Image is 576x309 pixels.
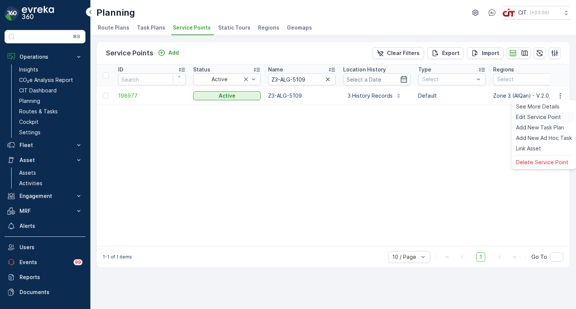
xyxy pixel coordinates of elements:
p: Regions [493,66,514,73]
p: Users [19,244,82,251]
p: Service Points [106,48,153,58]
button: Asset [4,153,85,168]
p: Import [482,49,499,57]
p: 1-1 of 1 items [103,254,132,260]
button: Clear Filters [372,47,424,59]
a: Assets [16,168,85,178]
p: Assets [19,169,36,177]
span: Service Points [173,24,211,31]
p: 99 [75,259,81,265]
span: Delete Service Point [516,159,568,166]
a: Planning [16,96,85,106]
p: Insights [19,66,38,73]
span: Task Plans [137,24,165,31]
img: cit-logo_pOk6rL0.png [502,9,515,17]
input: Select a Date [343,73,411,85]
img: logo_dark-DEwI_e13.png [22,6,54,21]
a: Add New Task Plan [513,122,575,133]
a: Routes & Tasks [16,106,85,117]
p: ID [118,66,123,73]
a: Edit Service Point [513,112,575,122]
a: Reports [4,270,85,285]
button: Import [467,47,504,59]
p: Type [418,66,431,73]
a: Settings [16,127,85,138]
a: CO₂e Analysis Report [16,75,85,85]
button: Engagement [4,189,85,204]
p: Status [193,66,210,73]
button: Add [155,48,182,57]
p: Export [442,49,459,57]
span: See More Details [516,103,559,110]
span: Static Tours [218,24,250,31]
a: 198977 [118,92,186,100]
p: Settings [19,129,40,136]
a: Insights [16,64,85,75]
span: Add New Task Plan [516,124,564,131]
p: CO₂e Analysis Report [19,76,73,84]
a: Events99 [4,255,85,270]
p: Documents [19,288,82,296]
button: Export [427,47,464,59]
p: Operations [19,53,70,61]
p: MRF [19,207,70,215]
p: Reports [19,273,82,281]
p: Clear Filters [387,49,420,57]
p: Planning [19,97,40,105]
p: CIT Dashboard [19,87,57,94]
button: Active [193,91,261,100]
p: Fleet [19,141,70,149]
span: Route Plans [98,24,129,31]
button: Operations [4,49,85,64]
span: Regions [258,24,279,31]
p: Activities [19,180,42,187]
span: 1 [476,252,485,262]
td: Z3-ALG-5109 [264,87,339,105]
button: MRF [4,204,85,218]
p: Add [168,49,179,56]
p: Events [19,258,69,266]
span: Link Asset [516,145,541,152]
p: ( +03:00 ) [530,10,549,16]
a: See More Details [513,101,575,112]
p: Cockpit [19,118,39,126]
a: CIT Dashboard [16,85,85,96]
p: ⌘B [73,34,80,40]
input: Search [268,73,336,85]
p: Engagement [19,192,70,200]
p: 3 History Records [348,92,393,100]
p: Asset [19,156,70,164]
div: Toggle Row Selected [103,93,109,99]
p: Planning [96,7,135,19]
p: Location History [343,66,386,73]
p: CIT [518,9,527,16]
button: Fleet [4,138,85,153]
span: Go To [531,253,547,261]
p: Active [219,92,235,100]
a: Activities [16,178,85,189]
p: Routes & Tasks [19,108,58,115]
button: CIT(+03:00) [502,6,570,19]
p: Name [268,66,283,73]
a: Cockpit [16,117,85,127]
input: Search [118,73,186,85]
a: Users [4,240,85,255]
button: 3 History Records [343,90,406,102]
a: Add New Ad Hoc Task [513,133,575,143]
p: Alerts [19,222,82,230]
td: Default [414,87,489,105]
span: Geomaps [287,24,312,31]
a: Alerts [4,218,85,233]
a: Documents [4,285,85,300]
img: logo [4,6,19,21]
span: Edit Service Point [516,113,561,121]
span: Add New Ad Hoc Task [516,134,572,142]
p: Select [422,76,474,83]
